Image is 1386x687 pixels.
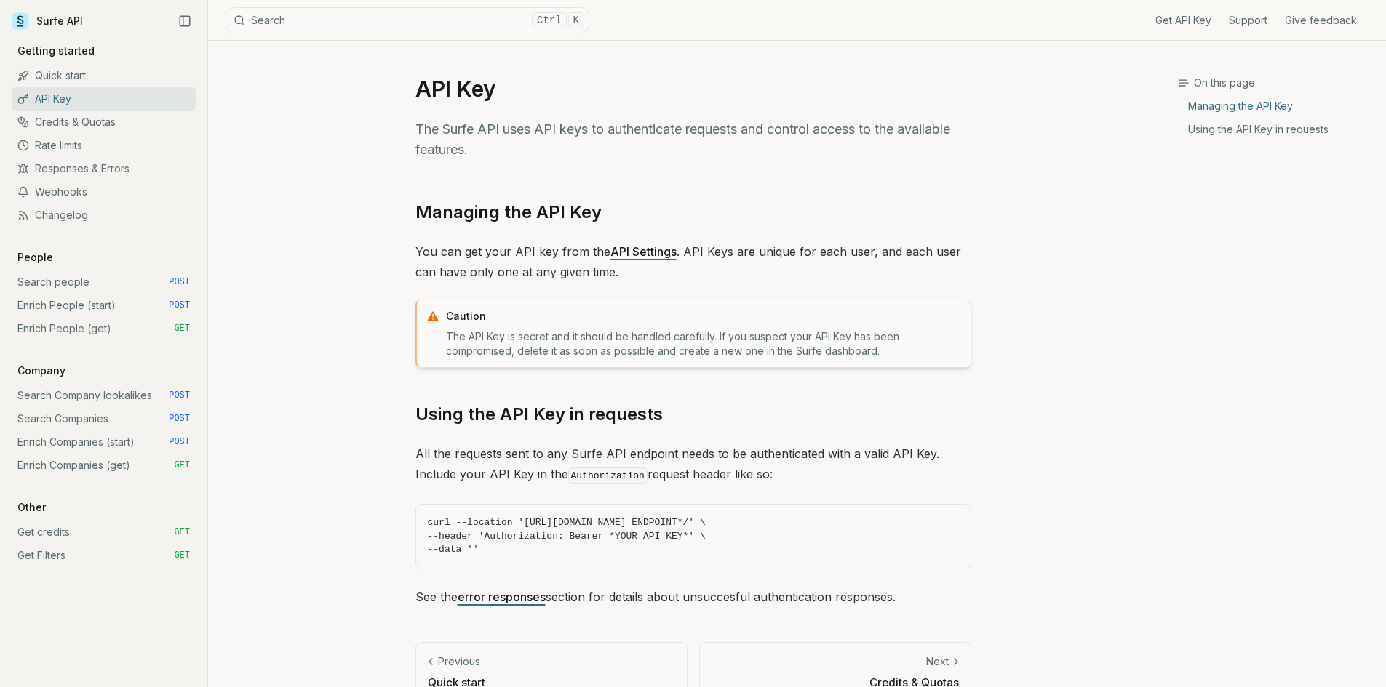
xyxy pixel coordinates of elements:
p: See the section for details about unsuccesful authentication responses. [415,587,971,607]
a: error responses [458,590,546,604]
span: POST [169,300,190,311]
a: Managing the API Key [1179,99,1374,118]
span: POST [169,276,190,288]
a: Get API Key [1155,13,1211,28]
a: Rate limits [12,134,196,157]
a: Using the API Key in requests [1179,118,1374,137]
a: Support [1229,13,1267,28]
a: Search people POST [12,270,196,294]
p: Next [926,654,949,669]
p: You can get your API key from the . API Keys are unique for each user, and each user can have onl... [415,241,971,282]
a: Responses & Errors [12,157,196,180]
h3: On this page [1178,76,1374,90]
a: Enrich Companies (start) POST [12,430,196,454]
kbd: Ctrl [532,12,567,28]
p: The API Key is secret and it should be handled carefully. If you suspect your API Key has been co... [446,329,962,358]
code: Authorization [568,467,648,484]
h1: API Key [415,76,971,102]
a: Enrich People (get) GET [12,317,196,340]
a: Changelog [12,204,196,227]
p: The Surfe API uses API keys to authenticate requests and control access to the available features. [415,119,971,160]
a: Enrich Companies (get) GET [12,454,196,477]
p: People [12,250,59,265]
a: Give feedback [1285,13,1357,28]
a: Webhooks [12,180,196,204]
button: Collapse Sidebar [174,10,196,32]
a: Using the API Key in requests [415,403,663,426]
span: POST [169,413,190,425]
p: Previous [438,654,480,669]
a: Credits & Quotas [12,111,196,134]
span: POST [169,436,190,448]
span: GET [174,459,190,471]
a: Get credits GET [12,521,196,544]
kbd: K [568,12,584,28]
a: Surfe API [12,10,83,32]
a: Enrich People (start) POST [12,294,196,317]
button: SearchCtrlK [226,7,589,33]
a: Quick start [12,64,196,87]
p: Other [12,500,52,515]
p: Caution [446,309,962,324]
a: Managing the API Key [415,201,602,224]
p: All the requests sent to any Surfe API endpoint needs to be authenticated with a valid API Key. I... [415,443,971,486]
a: API Key [12,87,196,111]
a: API Settings [610,244,677,259]
a: Get Filters GET [12,544,196,567]
a: Search Companies POST [12,407,196,430]
code: curl --location '[URL][DOMAIN_NAME] ENDPOINT*/' \ --header 'Authorization: Bearer *YOUR API KEY*'... [428,516,959,557]
p: Getting started [12,44,100,58]
a: Search Company lookalikes POST [12,384,196,407]
span: POST [169,390,190,401]
p: Company [12,363,71,378]
span: GET [174,550,190,561]
span: GET [174,526,190,538]
span: GET [174,323,190,334]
